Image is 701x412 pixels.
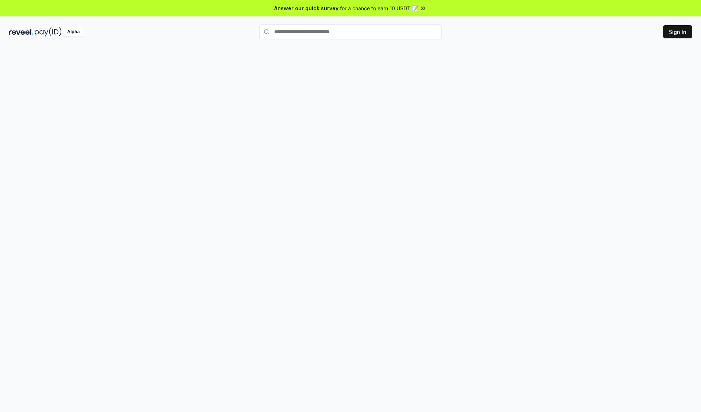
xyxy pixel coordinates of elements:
img: pay_id [35,27,62,36]
span: Answer our quick survey [274,4,338,12]
span: for a chance to earn 10 USDT 📝 [340,4,418,12]
div: Alpha [63,27,84,36]
img: reveel_dark [9,27,33,36]
button: Sign In [663,25,692,38]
